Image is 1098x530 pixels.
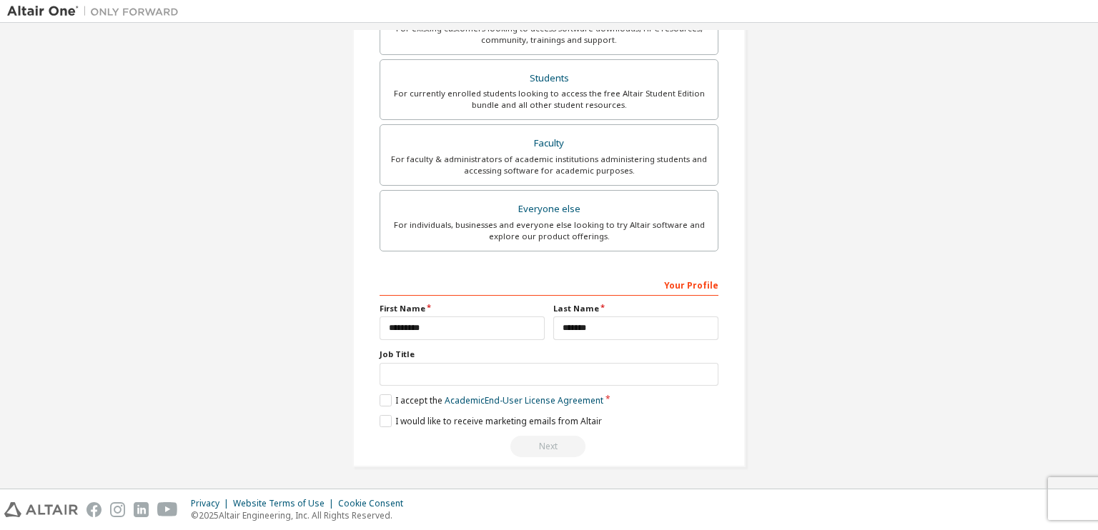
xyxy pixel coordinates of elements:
[380,303,545,314] label: First Name
[134,502,149,517] img: linkedin.svg
[4,502,78,517] img: altair_logo.svg
[338,498,412,509] div: Cookie Consent
[553,303,718,314] label: Last Name
[233,498,338,509] div: Website Terms of Use
[191,509,412,521] p: © 2025 Altair Engineering, Inc. All Rights Reserved.
[389,154,709,176] div: For faculty & administrators of academic institutions administering students and accessing softwa...
[445,394,603,406] a: Academic End-User License Agreement
[7,4,186,19] img: Altair One
[380,436,718,457] div: You need to provide your academic email
[380,415,602,427] label: I would like to receive marketing emails from Altair
[86,502,102,517] img: facebook.svg
[380,273,718,296] div: Your Profile
[389,219,709,242] div: For individuals, businesses and everyone else looking to try Altair software and explore our prod...
[389,88,709,111] div: For currently enrolled students looking to access the free Altair Student Edition bundle and all ...
[389,134,709,154] div: Faculty
[157,502,178,517] img: youtube.svg
[389,69,709,89] div: Students
[380,394,603,406] label: I accept the
[380,349,718,360] label: Job Title
[191,498,233,509] div: Privacy
[389,199,709,219] div: Everyone else
[110,502,125,517] img: instagram.svg
[389,23,709,46] div: For existing customers looking to access software downloads, HPC resources, community, trainings ...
